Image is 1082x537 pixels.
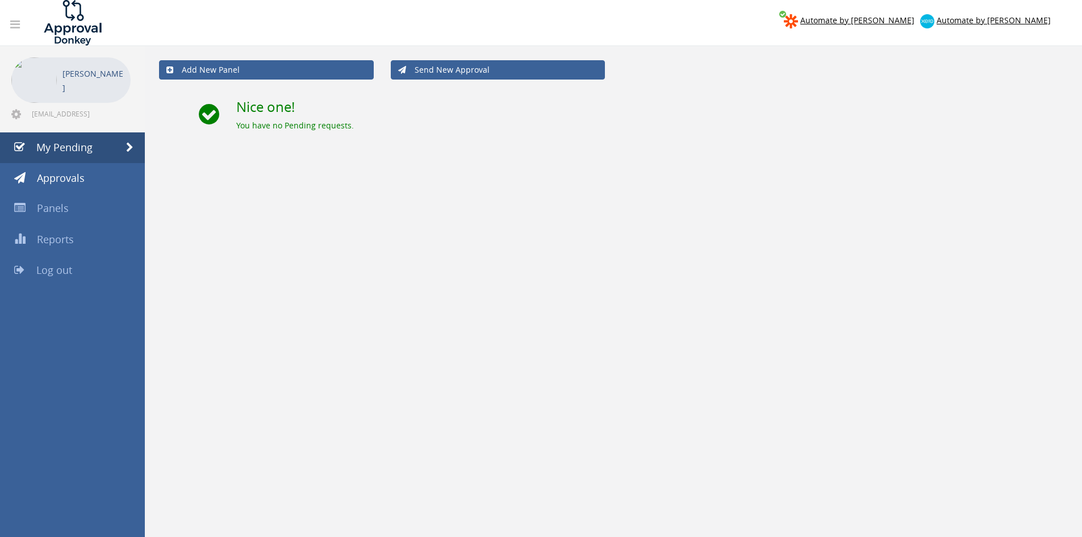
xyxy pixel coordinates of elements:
p: [PERSON_NAME] [62,66,125,95]
span: Automate by [PERSON_NAME] [800,15,914,26]
img: zapier-logomark.png [784,14,798,28]
img: xero-logo.png [920,14,934,28]
span: Approvals [37,171,85,185]
a: Add New Panel [159,60,374,80]
span: Panels [37,201,69,215]
span: My Pending [36,140,93,154]
a: Send New Approval [391,60,605,80]
h2: Nice one! [236,99,1068,114]
span: Reports [37,232,74,246]
span: Automate by [PERSON_NAME] [937,15,1051,26]
div: You have no Pending requests. [236,120,1068,131]
span: [EMAIL_ADDRESS][DOMAIN_NAME] [32,109,128,118]
span: Log out [36,263,72,277]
